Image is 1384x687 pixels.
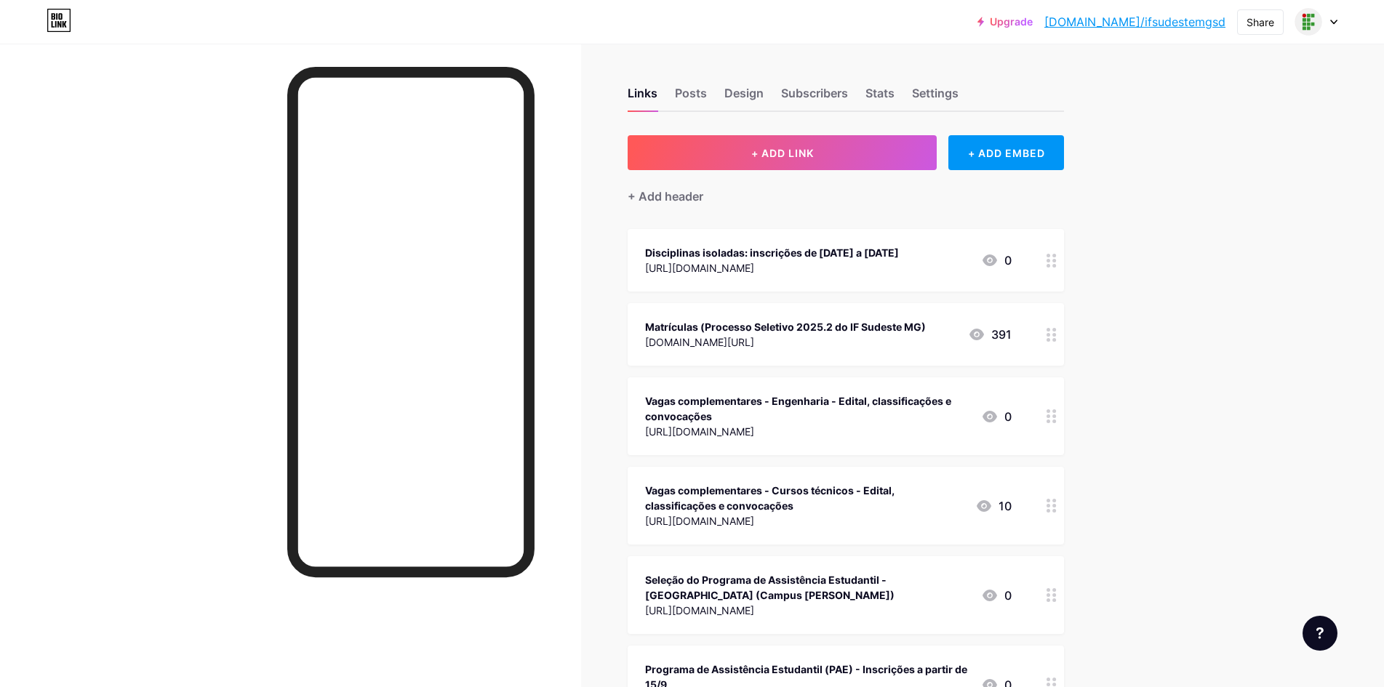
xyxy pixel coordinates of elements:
[645,603,969,618] div: [URL][DOMAIN_NAME]
[865,84,895,111] div: Stats
[968,326,1012,343] div: 391
[981,408,1012,425] div: 0
[645,513,964,529] div: [URL][DOMAIN_NAME]
[645,424,969,439] div: [URL][DOMAIN_NAME]
[628,135,937,170] button: + ADD LINK
[948,135,1064,170] div: + ADD EMBED
[981,252,1012,269] div: 0
[645,572,969,603] div: Seleção do Programa de Assistência Estudantil - [GEOGRAPHIC_DATA] (Campus [PERSON_NAME])
[645,319,926,334] div: Matrículas (Processo Seletivo 2025.2 do IF Sudeste MG)
[977,16,1033,28] a: Upgrade
[645,483,964,513] div: Vagas complementares - Cursos técnicos - Edital, classificações e convocações
[1295,8,1322,36] img: ifsudestemgsd
[628,84,657,111] div: Links
[645,245,899,260] div: Disciplinas isoladas: inscrições de [DATE] a [DATE]
[724,84,764,111] div: Design
[912,84,959,111] div: Settings
[781,84,848,111] div: Subscribers
[628,188,703,205] div: + Add header
[645,334,926,350] div: [DOMAIN_NAME][URL]
[751,147,814,159] span: + ADD LINK
[1044,13,1225,31] a: [DOMAIN_NAME]/ifsudestemgsd
[645,393,969,424] div: Vagas complementares - Engenharia - Edital, classificações e convocações
[645,260,899,276] div: [URL][DOMAIN_NAME]
[981,587,1012,604] div: 0
[675,84,707,111] div: Posts
[975,497,1012,515] div: 10
[1247,15,1274,30] div: Share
